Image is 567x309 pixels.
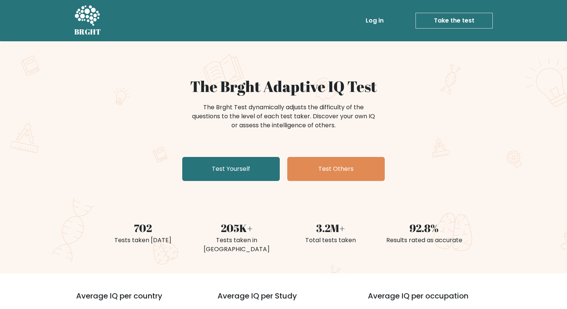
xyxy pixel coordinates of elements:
a: Test Yourself [182,157,280,181]
div: Total tests taken [288,236,373,245]
div: Results rated as accurate [382,236,466,245]
a: Test Others [287,157,385,181]
h5: BRGHT [74,27,101,36]
div: 205K+ [194,220,279,236]
div: 3.2M+ [288,220,373,236]
div: 92.8% [382,220,466,236]
a: Take the test [415,13,493,29]
h1: The Brght Adaptive IQ Test [100,77,466,95]
div: Tests taken in [GEOGRAPHIC_DATA] [194,236,279,254]
div: 702 [100,220,185,236]
a: Log in [363,13,387,28]
a: BRGHT [74,3,101,38]
div: The Brght Test dynamically adjusts the difficulty of the questions to the level of each test take... [190,103,377,130]
div: Tests taken [DATE] [100,236,185,245]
